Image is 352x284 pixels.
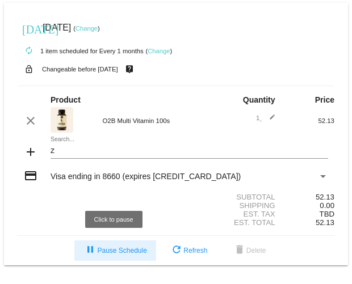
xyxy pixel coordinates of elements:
button: Refresh [161,240,216,261]
mat-icon: live_help [123,62,136,77]
div: 52.13 [282,193,334,201]
div: Est. Tax [176,210,282,218]
mat-icon: [DATE] [22,22,36,35]
span: Visa ending in 8660 (expires [CREDIT_CARD_DATA]) [51,172,241,181]
div: Est. Total [176,218,282,227]
mat-icon: autorenew [22,44,36,58]
img: O2B-Multi-Vitamin-100.jpg [51,107,73,133]
mat-icon: delete [233,244,246,257]
button: Pause Schedule [74,240,156,261]
span: Refresh [170,247,207,255]
a: Change [76,25,98,32]
div: O2B Multi Vitamin 100s [97,117,202,124]
span: Delete [233,247,266,255]
span: 52.13 [316,218,334,227]
mat-icon: credit_card [24,169,37,183]
span: 0.00 [320,201,334,210]
mat-icon: edit [262,114,275,128]
a: Change [148,48,170,54]
small: 1 item scheduled for Every 1 months [18,48,144,54]
div: 52.13 [282,117,334,124]
mat-icon: lock_open [22,62,36,77]
mat-select: Payment Method [51,172,328,181]
span: TBD [320,210,334,218]
mat-icon: pause [83,244,97,257]
span: Pause Schedule [83,247,146,255]
strong: Product [51,95,81,104]
small: ( ) [145,48,172,54]
small: ( ) [73,25,100,32]
strong: Quantity [243,95,275,104]
span: 1 [256,115,275,121]
div: Shipping [176,201,282,210]
small: Changeable before [DATE] [42,66,118,73]
mat-icon: clear [24,114,37,128]
input: Search... [51,146,328,155]
mat-icon: refresh [170,244,183,257]
button: Delete [224,240,275,261]
strong: Price [315,95,334,104]
mat-icon: add [24,145,37,159]
div: Subtotal [176,193,282,201]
